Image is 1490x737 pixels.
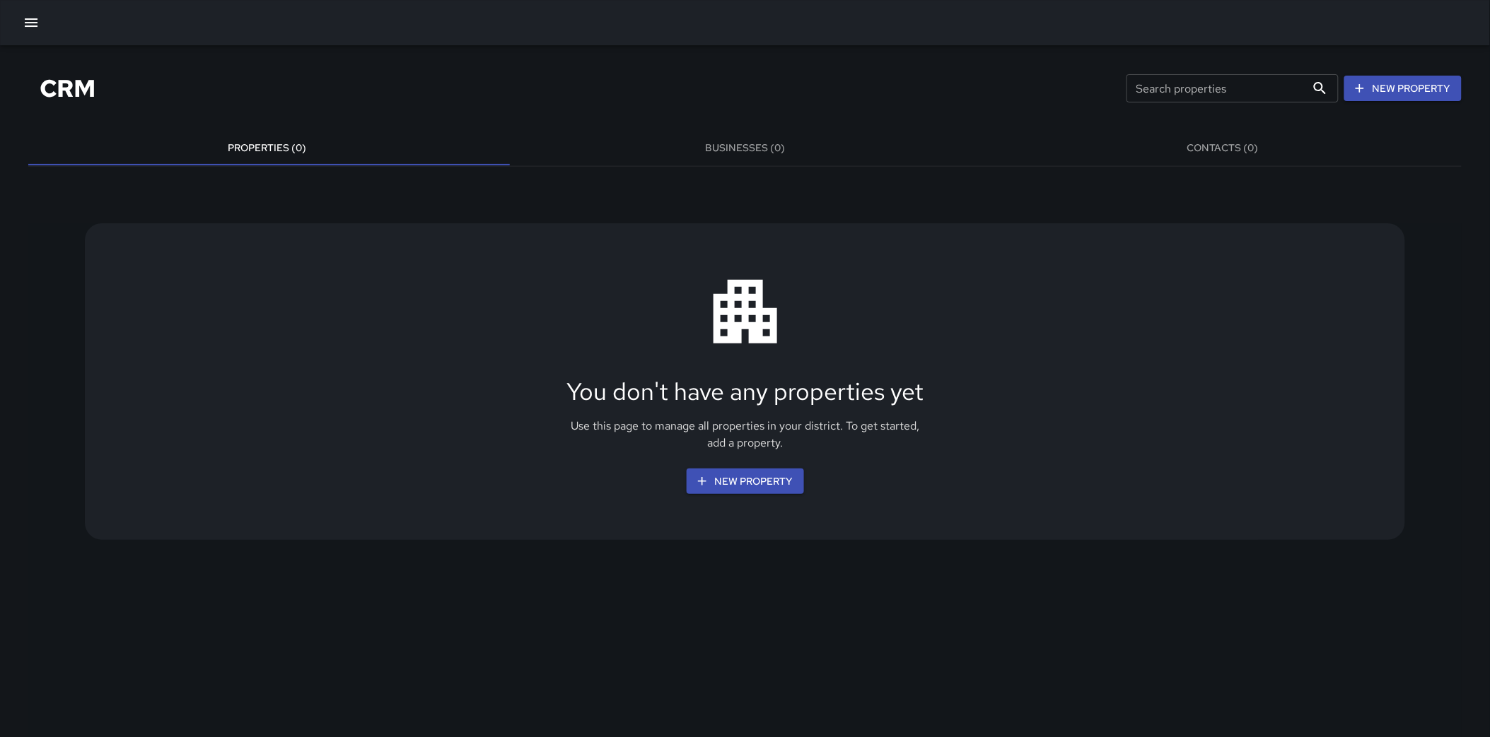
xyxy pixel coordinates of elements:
button: New Property [1344,76,1462,102]
p: Use this page to manage all properties in your district. To get started, add a property. [561,418,929,452]
button: Businesses (0) [506,131,984,165]
button: Properties (0) [28,131,506,165]
h4: You don't have any properties yet [566,377,924,406]
button: Contacts (0) [984,131,1462,165]
button: New Property [687,468,804,495]
h4: CRM [40,73,95,103]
